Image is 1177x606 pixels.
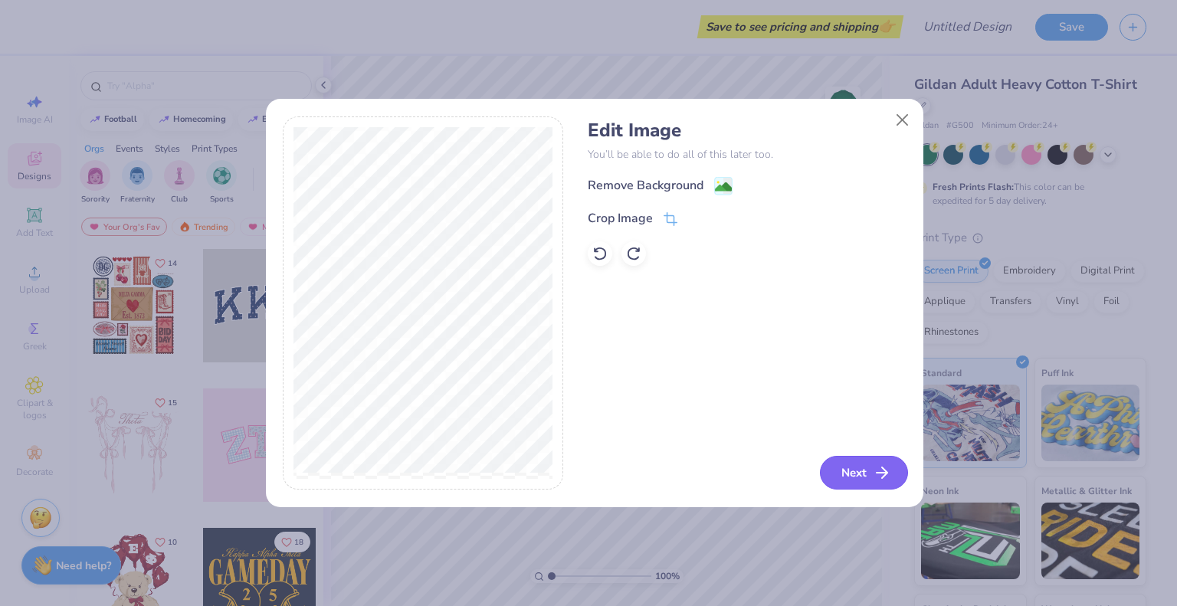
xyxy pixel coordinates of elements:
[820,456,908,490] button: Next
[887,106,916,135] button: Close
[588,176,703,195] div: Remove Background
[588,209,653,228] div: Crop Image
[588,120,906,142] h4: Edit Image
[588,146,906,162] p: You’ll be able to do all of this later too.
